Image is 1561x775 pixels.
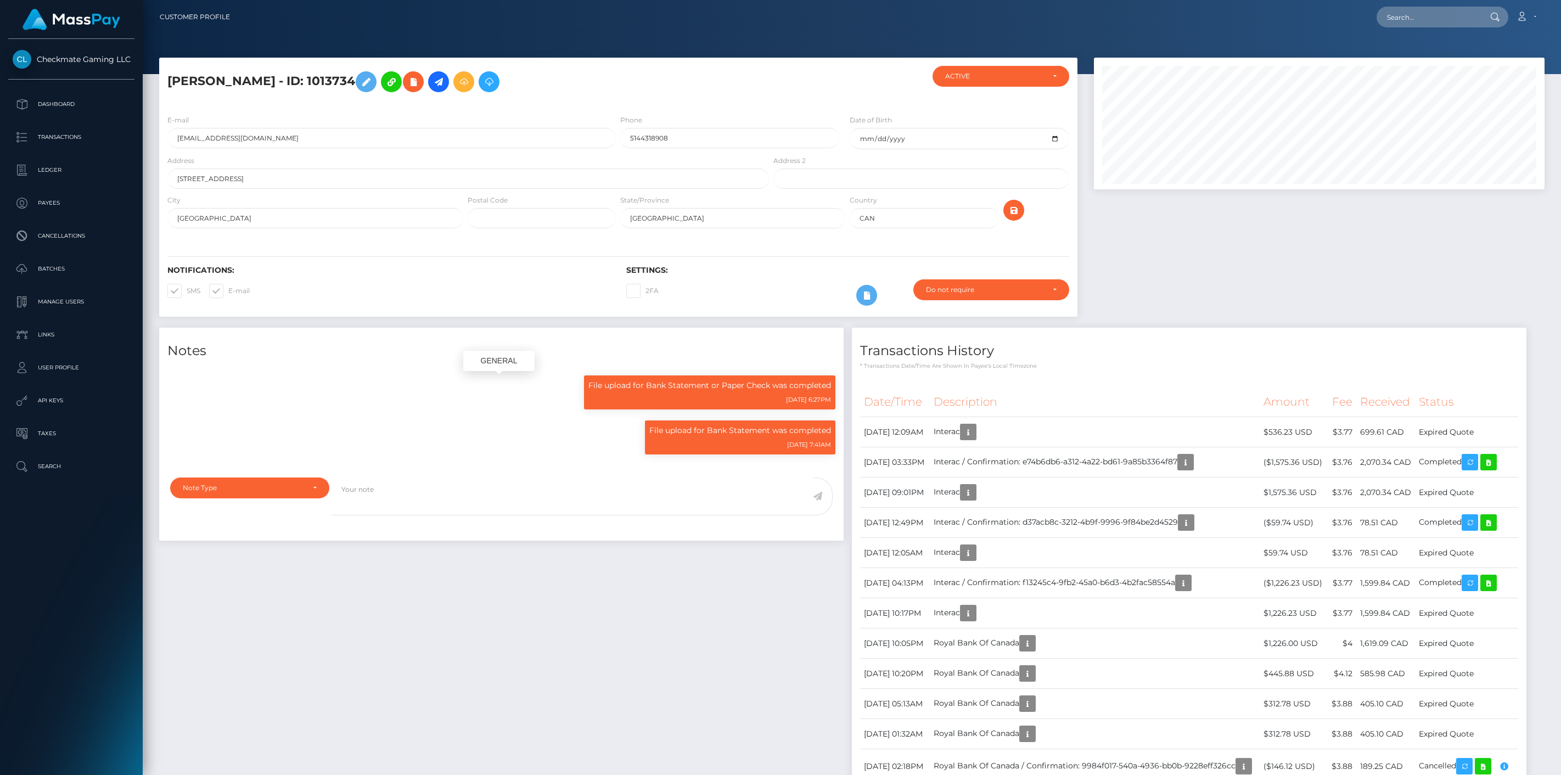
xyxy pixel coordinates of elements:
td: Completed [1415,568,1518,598]
td: 585.98 CAD [1356,659,1415,689]
td: [DATE] 12:49PM [860,508,930,538]
button: ACTIVE [933,66,1069,87]
td: 2,070.34 CAD [1356,447,1415,478]
td: Royal Bank Of Canada [930,659,1260,689]
h4: Notes [167,341,835,361]
td: ($1,226.23 USD) [1260,568,1328,598]
td: Completed [1415,447,1518,478]
label: Address [167,156,194,166]
p: User Profile [13,360,130,376]
p: * Transactions date/time are shown in payee's local timezone [860,362,1518,370]
th: Date/Time [860,387,930,417]
td: $3.88 [1328,719,1356,749]
label: SMS [167,284,200,298]
td: $59.74 USD [1260,538,1328,568]
a: Links [8,321,134,349]
td: Completed [1415,508,1518,538]
td: Royal Bank Of Canada [930,628,1260,659]
th: Status [1415,387,1518,417]
a: Dashboard [8,91,134,118]
label: Phone [620,115,642,125]
a: Cancellations [8,222,134,250]
div: Note Type [183,484,304,492]
h6: Settings: [626,266,1069,275]
input: Search... [1377,7,1480,27]
h4: Transactions History [860,341,1518,361]
td: Interac / Confirmation: e74b6db6-a312-4a22-bd61-9a85b3364f87 [930,447,1260,478]
img: MassPay Logo [23,9,120,30]
a: API Keys [8,387,134,414]
span: Checkmate Gaming LLC [8,54,134,64]
small: [DATE] 6:27PM [786,396,831,403]
td: Interac [930,538,1260,568]
td: Royal Bank Of Canada [930,689,1260,719]
td: $1,226.23 USD [1260,598,1328,628]
td: Royal Bank Of Canada [930,719,1260,749]
td: [DATE] 05:13AM [860,689,930,719]
td: $1,575.36 USD [1260,478,1328,508]
td: $445.88 USD [1260,659,1328,689]
td: 699.61 CAD [1356,417,1415,447]
td: 1,599.84 CAD [1356,568,1415,598]
th: Fee [1328,387,1356,417]
td: [DATE] 03:33PM [860,447,930,478]
p: Search [13,458,130,475]
th: Amount [1260,387,1328,417]
a: Payees [8,189,134,217]
th: Description [930,387,1260,417]
a: User Profile [8,354,134,381]
td: ($1,575.36 USD) [1260,447,1328,478]
th: Received [1356,387,1415,417]
div: GENERAL [463,351,535,371]
a: Batches [8,255,134,283]
td: Expired Quote [1415,719,1518,749]
td: Interac [930,598,1260,628]
td: 78.51 CAD [1356,508,1415,538]
td: 405.10 CAD [1356,719,1415,749]
h5: [PERSON_NAME] - ID: 1013734 [167,66,763,98]
td: Expired Quote [1415,659,1518,689]
p: Dashboard [13,96,130,113]
td: 78.51 CAD [1356,538,1415,568]
p: Ledger [13,162,130,178]
td: $312.78 USD [1260,719,1328,749]
label: E-mail [209,284,250,298]
p: Batches [13,261,130,277]
td: Interac [930,417,1260,447]
td: Expired Quote [1415,478,1518,508]
button: Do not require [913,279,1069,300]
p: Links [13,327,130,343]
a: Transactions [8,123,134,151]
td: ($59.74 USD) [1260,508,1328,538]
td: 2,070.34 CAD [1356,478,1415,508]
label: Country [850,195,877,205]
p: Payees [13,195,130,211]
a: Taxes [8,420,134,447]
label: City [167,195,181,205]
td: Expired Quote [1415,689,1518,719]
td: Interac / Confirmation: d37acb8c-3212-4b9f-9996-9f84be2d4529 [930,508,1260,538]
a: Ledger [8,156,134,184]
label: Address 2 [773,156,806,166]
td: Expired Quote [1415,598,1518,628]
p: Manage Users [13,294,130,310]
td: $3.88 [1328,689,1356,719]
td: Expired Quote [1415,417,1518,447]
td: [DATE] 01:32AM [860,719,930,749]
div: Do not require [926,285,1044,294]
td: $3.77 [1328,568,1356,598]
td: $3.76 [1328,478,1356,508]
button: Note Type [170,478,329,498]
td: $312.78 USD [1260,689,1328,719]
a: Manage Users [8,288,134,316]
a: Search [8,453,134,480]
p: API Keys [13,392,130,409]
td: $3.76 [1328,508,1356,538]
a: Initiate Payout [428,71,449,92]
small: [DATE] 7:41AM [787,441,831,448]
a: Customer Profile [160,5,230,29]
label: Date of Birth [850,115,892,125]
td: Interac [930,478,1260,508]
p: File upload for Bank Statement or Paper Check was completed [588,380,831,391]
td: $3.76 [1328,538,1356,568]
